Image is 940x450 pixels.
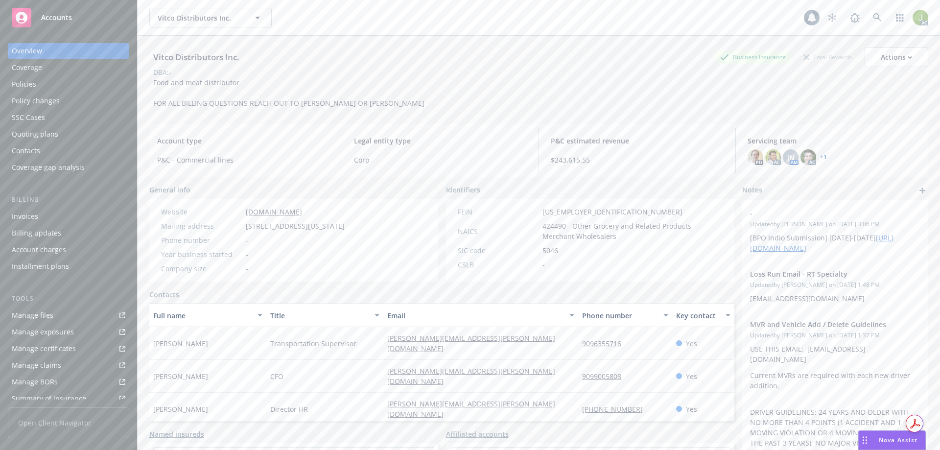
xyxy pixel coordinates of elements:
[750,281,920,289] span: Updated by [PERSON_NAME] on [DATE] 1:48 PM
[8,126,129,142] a: Quoting plans
[387,399,555,419] a: [PERSON_NAME][EMAIL_ADDRESS][PERSON_NAME][DOMAIN_NAME]
[913,10,928,25] img: photo
[582,372,629,381] a: 9099005808
[8,341,129,356] a: Manage certificates
[865,47,928,67] button: Actions
[8,60,129,75] a: Coverage
[12,93,60,109] div: Policy changes
[8,259,129,274] a: Installment plans
[246,207,302,216] a: [DOMAIN_NAME]
[551,155,724,165] span: $243,615.55
[458,260,539,270] div: CSLB
[8,76,129,92] a: Policies
[750,344,920,364] p: USE THIS EMAIL: [EMAIL_ADDRESS][DOMAIN_NAME]
[12,160,85,175] div: Coverage gap analysis
[446,429,509,439] a: Affiliated accounts
[542,207,682,217] span: [US_EMPLOYER_IDENTIFICATION_NUMBER]
[12,242,66,258] div: Account charges
[8,195,129,205] div: Billing
[157,136,330,146] span: Account type
[246,221,345,231] span: [STREET_ADDRESS][US_STATE]
[748,149,763,165] img: photo
[8,308,129,323] a: Manage files
[383,304,578,327] button: Email
[582,404,651,414] a: [PHONE_NUMBER]
[12,143,40,159] div: Contacts
[387,333,555,353] a: [PERSON_NAME][EMAIL_ADDRESS][PERSON_NAME][DOMAIN_NAME]
[582,310,657,321] div: Phone number
[858,430,926,450] button: Nova Assist
[8,391,129,406] a: Summary of insurance
[458,226,539,237] div: NAICS
[153,404,208,414] span: [PERSON_NAME]
[8,407,129,438] span: Open Client Navigator
[686,371,697,381] span: Yes
[750,220,920,229] span: Updated by [PERSON_NAME] on [DATE] 3:06 PM
[765,149,781,165] img: photo
[8,110,129,125] a: SSC Cases
[578,304,672,327] button: Phone number
[458,207,539,217] div: FEIN
[153,78,424,108] span: Food and meat distributor FOR ALL BILLING QUESTIONS REACH OUT TO [PERSON_NAME] OR [PERSON_NAME]
[750,269,895,279] span: Loss Run Email - RT Specialty
[672,304,734,327] button: Key contact
[270,338,356,349] span: Transportation Supervisor
[153,310,252,321] div: Full name
[742,185,762,196] span: Notes
[750,294,865,303] span: [EMAIL_ADDRESS][DOMAIN_NAME]
[149,289,179,300] a: Contacts
[12,43,42,59] div: Overview
[41,14,72,22] span: Accounts
[8,160,129,175] a: Coverage gap analysis
[542,221,723,241] span: 424490 - Other Grocery and Related Products Merchant Wholesalers
[8,357,129,373] a: Manage claims
[8,294,129,304] div: Tools
[12,391,86,406] div: Summary of insurance
[748,136,920,146] span: Servicing team
[542,245,558,256] span: 5046
[881,48,912,67] div: Actions
[686,404,697,414] span: Yes
[12,110,45,125] div: SSC Cases
[12,76,36,92] div: Policies
[354,155,527,165] span: Corp
[845,8,865,27] a: Report a Bug
[161,235,242,245] div: Phone number
[542,260,545,270] span: -
[246,249,248,260] span: -
[270,371,283,381] span: CFO
[12,374,58,390] div: Manage BORs
[246,235,248,245] span: -
[715,51,791,63] div: Business Insurance
[742,261,928,311] div: Loss Run Email - RT SpecialtyUpdatedby [PERSON_NAME] on [DATE] 1:48 PM[EMAIL_ADDRESS][DOMAIN_NAME]
[750,370,920,391] p: Current MVRs are required with each new driver addition.
[822,8,842,27] a: Stop snowing
[12,308,53,323] div: Manage files
[354,136,527,146] span: Legal entity type
[446,185,480,195] span: Identifiers
[916,185,928,196] a: add
[8,374,129,390] a: Manage BORs
[246,263,248,274] span: -
[8,242,129,258] a: Account charges
[149,8,272,27] button: Vitco Distributors Inc.
[387,366,555,386] a: [PERSON_NAME][EMAIL_ADDRESS][PERSON_NAME][DOMAIN_NAME]
[12,225,61,241] div: Billing updates
[266,304,383,327] button: Title
[8,43,129,59] a: Overview
[153,338,208,349] span: [PERSON_NAME]
[820,154,827,160] a: +1
[161,249,242,260] div: Year business started
[12,209,38,224] div: Invoices
[12,259,69,274] div: Installment plans
[149,429,204,439] a: Named insureds
[161,221,242,231] div: Mailing address
[161,263,242,274] div: Company size
[859,431,871,450] div: Drag to move
[8,324,129,340] a: Manage exposures
[12,60,42,75] div: Coverage
[458,245,539,256] div: SIC code
[686,338,697,349] span: Yes
[12,324,74,340] div: Manage exposures
[8,93,129,109] a: Policy changes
